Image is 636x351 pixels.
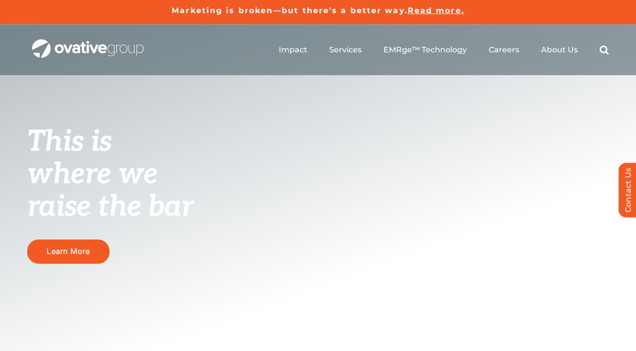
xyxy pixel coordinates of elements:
a: Marketing is broken—but there’s a better way. [172,6,408,15]
a: Learn More [27,239,110,263]
span: Learn More [47,247,90,256]
a: EMRge™ Technology [383,45,467,55]
a: OG_Full_horizontal_WHT [32,38,143,48]
span: where we raise the bar [27,157,193,224]
a: Careers [489,45,519,55]
a: About Us [541,45,578,55]
nav: Menu [279,34,609,65]
a: Read more. [408,6,464,15]
a: Impact [279,45,307,55]
span: This is [27,125,111,160]
a: Search [600,45,609,55]
a: Services [329,45,362,55]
